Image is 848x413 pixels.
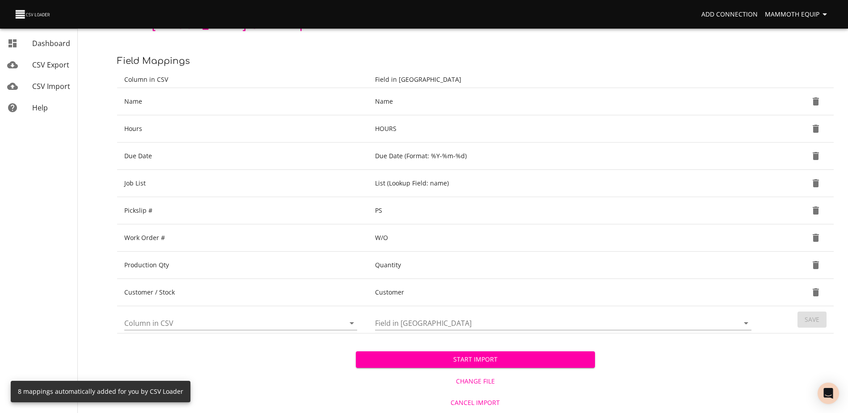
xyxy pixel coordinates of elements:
[117,279,368,306] td: Customer / Stock
[117,197,368,224] td: Pickslip #
[117,56,190,66] span: Field Mappings
[32,81,70,91] span: CSV Import
[805,91,827,112] button: Delete
[368,252,762,279] td: Quantity
[368,224,762,252] td: W/O
[14,8,52,21] img: CSV Loader
[805,200,827,221] button: Delete
[805,118,827,139] button: Delete
[359,397,591,409] span: Cancel Import
[32,103,48,113] span: Help
[18,383,183,400] div: 8 mappings automatically added for you by CSV Loader
[117,88,368,115] td: Name
[117,170,368,197] td: Job List
[818,383,839,404] div: Open Intercom Messenger
[363,354,587,365] span: Start Import
[805,254,827,276] button: Delete
[805,227,827,249] button: Delete
[805,282,827,303] button: Delete
[368,143,762,170] td: Due Date (Format: %Y-%m-%d)
[356,373,595,390] button: Change File
[117,115,368,143] td: Hours
[359,376,591,387] span: Change File
[32,38,70,48] span: Dashboard
[117,72,368,88] th: Column in CSV
[368,115,762,143] td: HOURS
[368,72,762,88] th: Field in [GEOGRAPHIC_DATA]
[117,143,368,170] td: Due Date
[698,6,761,23] a: Add Connection
[117,252,368,279] td: Production Qty
[368,279,762,306] td: Customer
[805,145,827,167] button: Delete
[368,197,762,224] td: PS
[765,9,830,20] span: Mammoth Equip
[740,317,752,329] button: Open
[701,9,758,20] span: Add Connection
[346,317,358,329] button: Open
[761,6,834,23] button: Mammoth Equip
[356,395,595,411] button: Cancel Import
[368,88,762,115] td: Name
[356,351,595,368] button: Start Import
[117,224,368,252] td: Work Order #
[368,170,762,197] td: List (Lookup Field: name)
[32,60,69,70] span: CSV Export
[805,173,827,194] button: Delete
